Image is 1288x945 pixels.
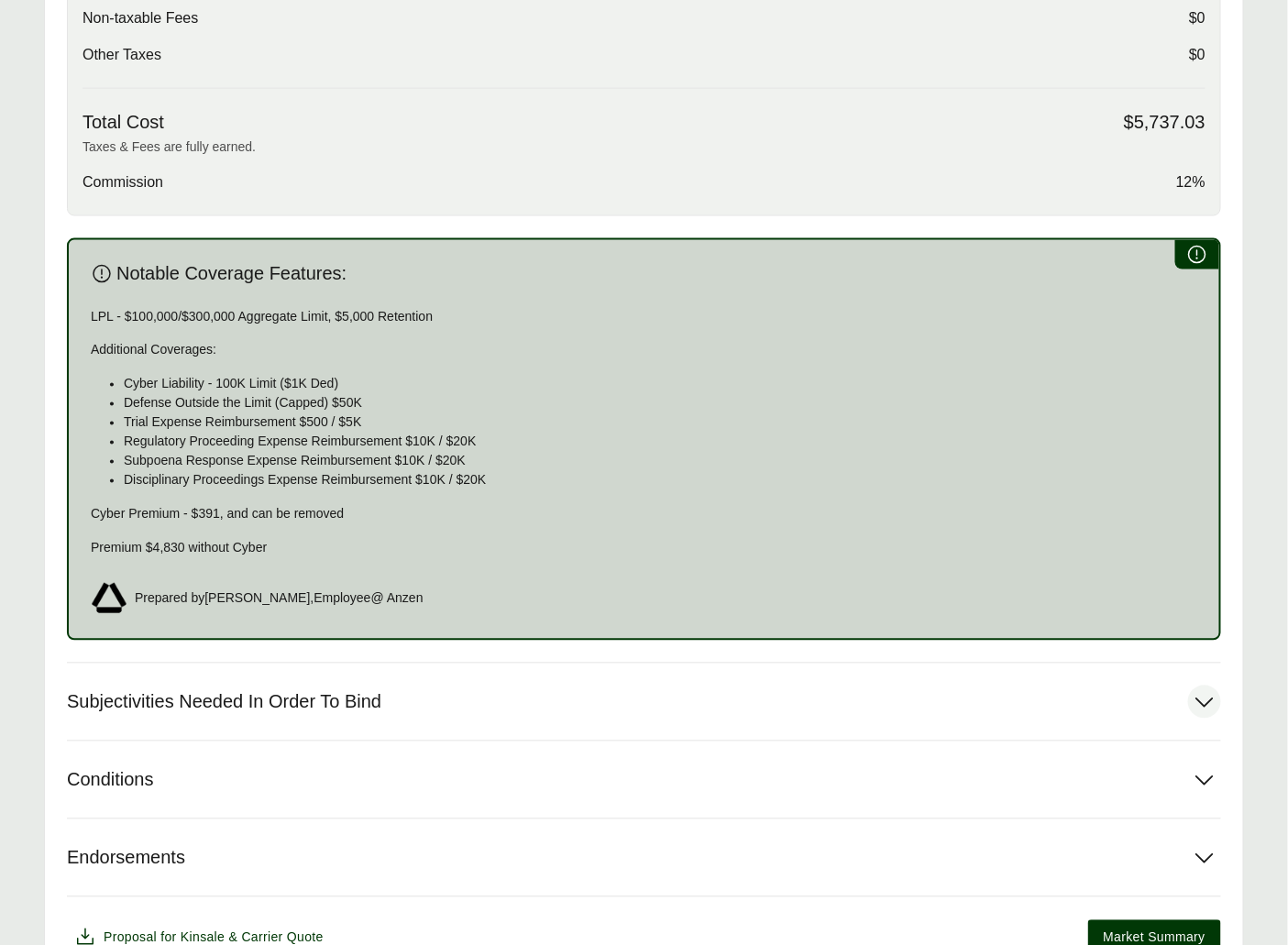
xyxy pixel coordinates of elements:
[67,819,1221,896] button: Endorsements
[67,847,185,870] span: Endorsements
[67,691,381,714] span: Subjectivities Needed In Order To Bind
[124,471,1197,490] p: Disciplinary Proceedings Expense Reimbursement $10K / $20K
[91,307,1197,326] p: LPL - $100,000/$300,000 Aggregate Limit, $5,000 Retention
[83,111,164,134] span: Total Cost
[1189,44,1205,66] span: $0
[135,589,424,609] span: Prepared by [PERSON_NAME] , Employee @ Anzen
[124,452,1197,471] p: Subpoena Response Expense Reimbursement $10K / $20K
[91,341,1197,360] p: Additional Coverages:
[124,375,1197,394] p: Cyber Liability - 100K Limit ($1K Ded)
[124,433,1197,452] p: Regulatory Proceeding Expense Reimbursement $10K / $20K
[116,262,347,285] span: Notable Coverage Features:
[83,44,161,66] span: Other Taxes
[181,930,225,945] span: Kinsale
[83,7,198,29] span: Non-taxable Fees
[1124,111,1205,134] span: $5,737.03
[83,171,163,193] span: Commission
[124,394,1197,413] p: Defense Outside the Limit (Capped) $50K
[1176,171,1205,193] span: 12%
[1189,7,1205,29] span: $0
[91,505,1197,524] p: Cyber Premium - $391, and can be removed
[91,539,1197,558] p: Premium $4,830 without Cyber
[229,930,324,945] span: & Carrier Quote
[67,664,1221,741] button: Subjectivities Needed In Order To Bind
[67,742,1221,819] button: Conditions
[83,137,1205,157] p: Taxes & Fees are fully earned.
[124,413,1197,433] p: Trial Expense Reimbursement $500 / $5K
[67,769,154,792] span: Conditions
